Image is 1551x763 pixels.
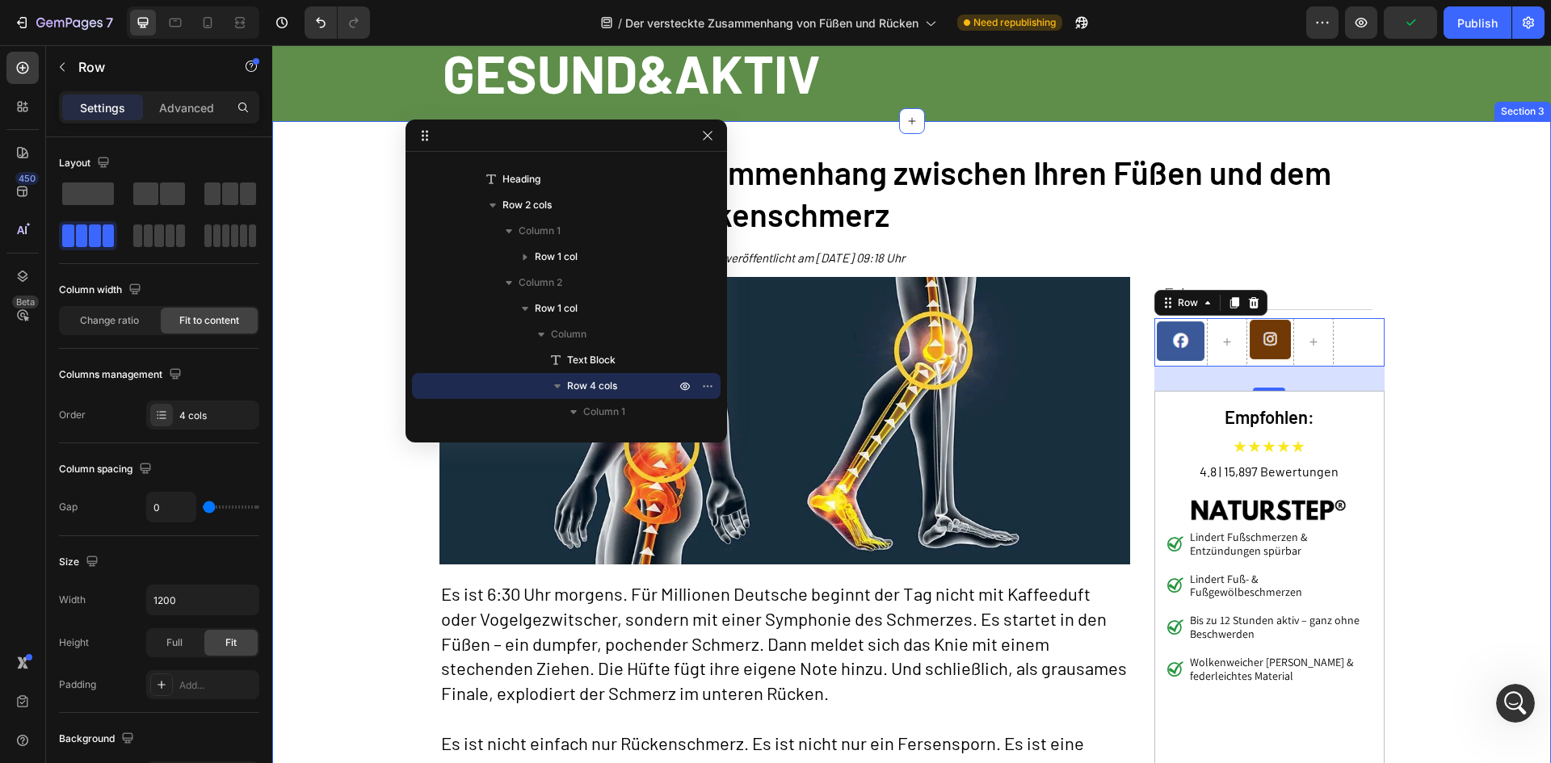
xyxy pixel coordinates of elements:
[13,356,310,393] div: Kayle says…
[46,9,72,35] img: Profile image for Kayle
[148,457,175,484] button: Scroll to bottom
[26,183,236,212] b: maximum estimated time
[502,197,552,213] span: Row 2 cols
[147,585,258,614] input: Auto
[305,6,370,39] div: Undo/Redo
[167,232,858,519] img: gempages_501617521984537776-22e6c85c-7b65-42ef-baa0-d5ef1d3b1deb.webp
[277,522,303,548] button: Send a message…
[918,485,1097,513] p: Lindert Fußschmerzen & Entzündungen spürbar
[159,99,214,116] p: Advanced
[59,635,89,650] div: Height
[259,317,297,333] div: ok fast
[535,249,578,265] span: Row 1 col
[78,8,113,20] h1: Kayle
[166,635,183,650] span: Full
[502,171,540,187] span: Heading
[1225,59,1276,73] div: Section 3
[147,493,195,522] input: Auto
[59,408,86,422] div: Order
[6,6,120,39] button: 7
[253,6,284,37] button: Home
[26,270,252,286] div: Thank you for your kind patience 💖
[179,409,255,423] div: 4 cols
[918,568,1097,596] p: Bis zu 12 Stunden aktiv – ganz ohne Beschwerden
[13,356,254,392] div: We'll try to do it as fast as possible 💪
[26,24,252,72] div: After reviewing your case carefully, this matter requires further investigation from the technica...
[535,300,578,317] span: Row 1 col
[12,296,39,308] div: Beta
[167,104,1112,191] h2: Der versteckte Zusammenhang zwischen Ihren Füßen und dem morgendlichen Rückenschmerz
[519,223,561,239] span: Column 1
[11,6,41,37] button: go back
[59,279,145,301] div: Column width
[583,404,625,420] span: Column 1
[26,403,252,530] div: We've checked, and the reason why the sticky option does not work is that the Row is nested withi...
[26,182,252,262] div: Rest assured this is only a , and we will try our best to resolve it as fast as possible while ke...
[80,99,125,116] p: Settings
[1457,15,1498,31] div: Publish
[25,529,38,542] button: Emoji picker
[973,15,1056,30] span: Need republishing
[106,13,113,32] p: 7
[59,500,78,514] div: Gap
[59,677,96,692] div: Padding
[169,538,855,658] span: Es ist 6:30 Uhr morgens. Für Millionen Deutsche beginnt der Tag nicht mit Kaffeeduft oder Vogelge...
[59,459,155,480] div: Column spacing
[59,728,137,750] div: Background
[916,447,1078,483] img: gempages_501617521984537776-db7474ae-8759-4eaa-a2df-f501edbb35d8.jpg
[225,635,237,650] span: Fit
[882,273,935,317] img: gempages_501617521984537776-3b134b71-3751-400a-b6ec-4e4727842367.png
[897,418,1098,434] p: 4.8 | 15,897 Bewertungen
[51,529,64,542] button: Gif picker
[78,20,194,36] p: Active in the last 15m
[59,364,185,386] div: Columns management
[59,153,113,174] div: Layout
[13,393,310,608] div: Kayle says…
[918,527,1097,555] p: Lindert Fuß- & Fußgewölbeschmerzen
[895,358,1099,385] h2: Empfohlen:
[1496,684,1535,723] iframe: To enrich screen reader interactions, please activate Accessibility in Grammarly extension settings
[13,393,265,579] div: We've checked, and the reason why the sticky option does not work is that the Row is nested withi...
[519,275,562,291] span: Column 2
[246,308,310,343] div: ok fast
[167,195,200,228] img: gempages_501617521984537776-69e36402-4fee-43eb-94b9-7fa79b348ed8.jpg
[59,593,86,607] div: Width
[179,313,239,328] span: Fit to content
[272,45,1551,763] iframe: To enrich screen reader interactions, please activate Accessibility in Grammarly extension settings
[179,678,255,693] div: Add...
[892,237,1099,258] p: Folge uns
[918,610,1097,638] p: Wolkenweicher [PERSON_NAME] & federleichtes Material
[625,15,918,31] span: Der versteckte Zusammenhang von Füßen und Rücken
[13,308,310,356] div: Naturstep® says…
[567,352,616,368] span: Text Block
[26,144,235,173] i: (depending on the complexity of the issue.)
[26,128,239,157] b: no later than 24 hours
[902,250,929,265] div: Row
[13,15,310,308] div: Kayle says…
[86,128,204,140] b: within a few hours
[551,326,586,342] span: Column
[975,273,1021,317] img: gempages_501617521984537776-a30dc9a4-9038-40f9-8e3f-1375a99d4d26.png
[15,172,39,185] div: 450
[13,15,265,296] div: After reviewing your case carefully, this matter requires further investigation from the technica...
[897,390,1098,411] p: ★★★★★
[26,366,241,382] div: We'll try to do it as fast as possible 💪
[26,79,252,174] div: I'm going to transfer the case to the technical team for further investigation. The process shoul...
[284,6,313,36] div: Close
[618,15,622,31] span: /
[14,495,309,522] textarea: Message…
[209,205,633,220] span: [PERSON_NAME], Expertin für Fußgesundheit, veröffentlicht am [DATE] 09:18 Uhr
[1444,6,1511,39] button: Publish
[77,529,90,542] button: Upload attachment
[80,313,139,328] span: Change ratio
[567,378,617,394] span: Row 4 cols
[103,529,116,542] button: Start recording
[78,57,216,77] p: Row
[59,551,102,573] div: Size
